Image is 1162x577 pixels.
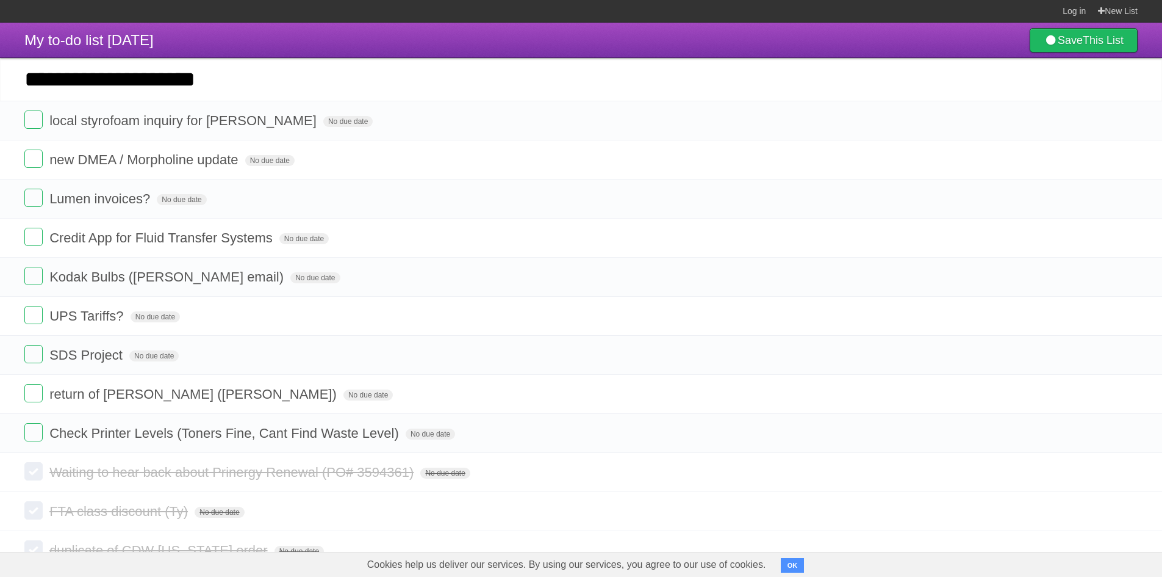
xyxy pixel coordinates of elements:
[24,150,43,168] label: Done
[24,540,43,559] label: Done
[195,507,244,518] span: No due date
[274,546,324,557] span: No due date
[49,504,191,519] span: FTA class discount (Ty)
[24,228,43,246] label: Done
[49,386,340,402] span: return of [PERSON_NAME] ([PERSON_NAME])
[1083,34,1124,46] b: This List
[24,267,43,285] label: Done
[49,347,126,363] span: SDS Project
[49,308,126,324] span: UPS Tariffs?
[157,194,206,205] span: No due date
[24,501,43,520] label: Done
[24,462,43,481] label: Done
[781,558,805,573] button: OK
[343,390,393,401] span: No due date
[49,426,402,441] span: Check Printer Levels (Toners Fine, Cant Find Waste Level)
[24,306,43,324] label: Done
[290,272,340,283] span: No due date
[24,189,43,207] label: Done
[279,233,329,244] span: No due date
[49,113,320,128] span: local styrofoam inquiry for [PERSON_NAME]
[49,465,417,480] span: Waiting to hear back about Prinergy Renewal (PO# 3594361)
[49,269,287,285] span: Kodak Bulbs ([PERSON_NAME] email)
[49,152,241,167] span: new DMEA / Morpholine update
[24,111,43,129] label: Done
[406,429,455,440] span: No due date
[1030,28,1138,53] a: SaveThis List
[24,384,43,402] label: Done
[49,230,276,245] span: Credit App for Fluid Transfer Systems
[245,155,295,166] span: No due date
[420,468,470,479] span: No due date
[355,553,778,577] span: Cookies help us deliver our services. By using our services, you agree to our use of cookies.
[24,423,43,441] label: Done
[323,116,373,127] span: No due date
[129,350,179,361] span: No due date
[49,191,153,206] span: Lumen invoices?
[24,345,43,363] label: Done
[131,311,180,322] span: No due date
[24,32,154,48] span: My to-do list [DATE]
[49,543,270,558] span: duplicate of CDW [US_STATE] order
